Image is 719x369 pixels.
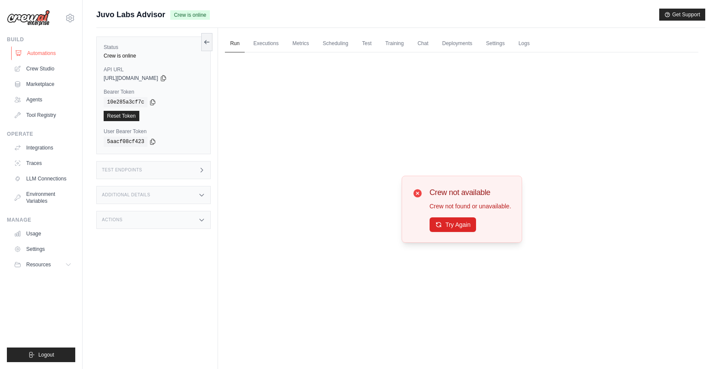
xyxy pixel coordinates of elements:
[102,192,150,198] h3: Additional Details
[26,261,51,268] span: Resources
[104,128,203,135] label: User Bearer Token
[11,46,76,60] a: Automations
[318,35,353,53] a: Scheduling
[10,156,75,170] a: Traces
[104,97,147,107] code: 10e285a3cf7c
[102,217,123,223] h3: Actions
[10,62,75,76] a: Crew Studio
[676,328,719,369] iframe: Chat Widget
[430,202,511,210] p: Crew not found or unavailable.
[102,168,142,173] h3: Test Endpoints
[430,186,511,198] h3: Crew not available
[96,9,165,21] span: Juvo Labs Advisor
[7,131,75,137] div: Operate
[38,351,54,358] span: Logout
[357,35,377,53] a: Test
[430,217,476,232] button: Try Again
[412,35,433,53] a: Chat
[10,93,75,107] a: Agents
[10,108,75,122] a: Tool Registry
[104,75,158,82] span: [URL][DOMAIN_NAME]
[10,227,75,241] a: Usage
[10,141,75,155] a: Integrations
[437,35,477,53] a: Deployments
[104,66,203,73] label: API URL
[104,88,203,95] label: Bearer Token
[481,35,510,53] a: Settings
[10,258,75,271] button: Resources
[104,111,139,121] a: Reset Token
[104,137,147,147] code: 5aacf08cf423
[225,35,245,53] a: Run
[170,10,209,20] span: Crew is online
[104,44,203,51] label: Status
[7,10,50,26] img: Logo
[10,172,75,186] a: LLM Connections
[248,35,284,53] a: Executions
[7,348,75,362] button: Logout
[7,36,75,43] div: Build
[10,77,75,91] a: Marketplace
[7,217,75,223] div: Manage
[104,52,203,59] div: Crew is online
[513,35,535,53] a: Logs
[10,187,75,208] a: Environment Variables
[287,35,314,53] a: Metrics
[10,242,75,256] a: Settings
[380,35,409,53] a: Training
[659,9,705,21] button: Get Support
